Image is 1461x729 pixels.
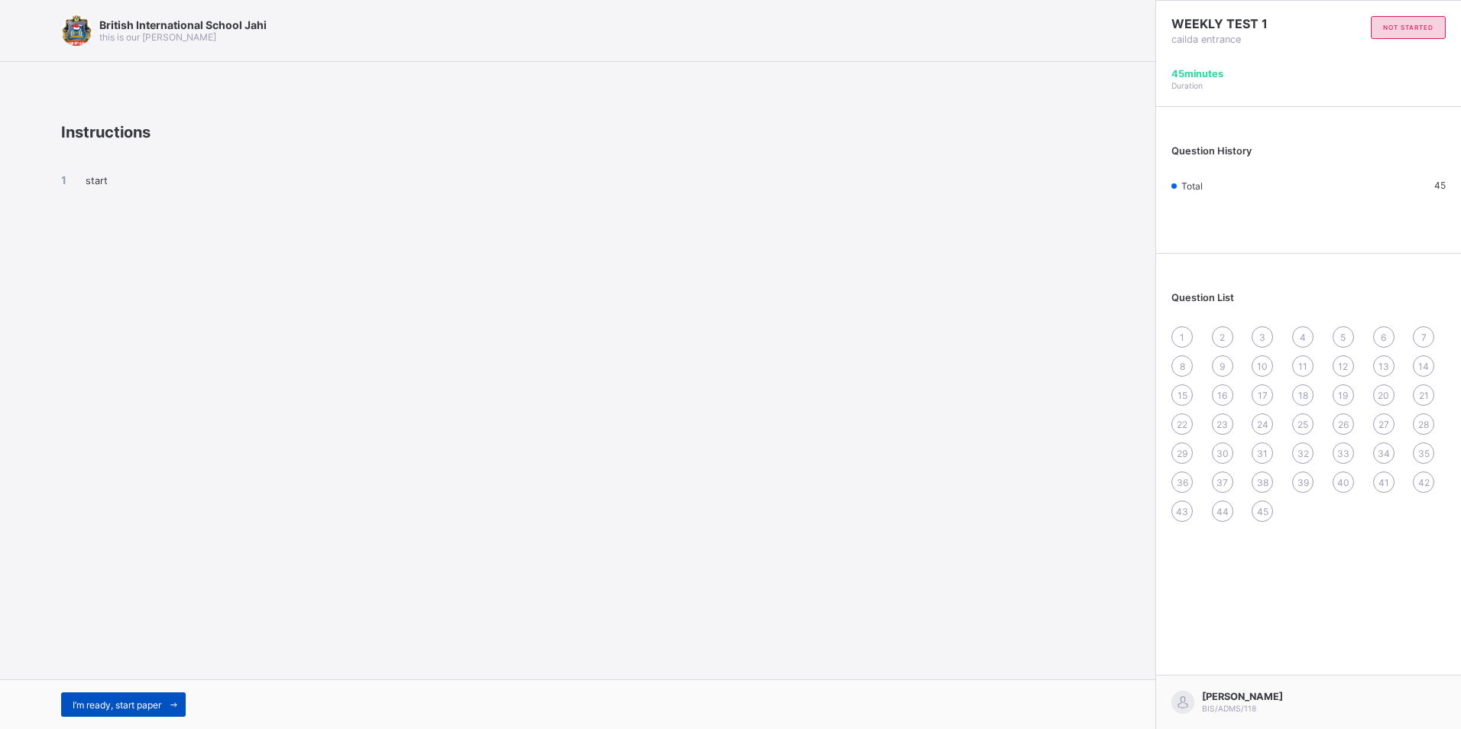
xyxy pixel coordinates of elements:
[1337,448,1349,459] span: 33
[1259,332,1265,343] span: 3
[1418,477,1430,488] span: 42
[1297,477,1309,488] span: 39
[1421,332,1427,343] span: 7
[61,123,151,141] span: Instructions
[1216,506,1229,517] span: 44
[1340,332,1346,343] span: 5
[1180,332,1184,343] span: 1
[99,31,216,43] span: this is our [PERSON_NAME]
[1177,419,1187,430] span: 22
[1202,691,1283,702] span: [PERSON_NAME]
[1381,332,1386,343] span: 6
[1418,448,1430,459] span: 35
[1383,24,1433,31] span: not started
[1257,448,1268,459] span: 31
[1180,361,1185,372] span: 8
[1171,81,1203,90] span: Duration
[1338,390,1348,401] span: 19
[1216,477,1228,488] span: 37
[1217,390,1227,401] span: 16
[1177,477,1188,488] span: 36
[1298,361,1307,372] span: 11
[1378,477,1389,488] span: 41
[73,699,161,711] span: I’m ready, start paper
[1257,477,1268,488] span: 38
[1171,292,1234,303] span: Question List
[1418,361,1429,372] span: 14
[1418,419,1429,430] span: 28
[1202,704,1256,713] span: BIS/ADMS/118
[1258,390,1268,401] span: 17
[1216,448,1229,459] span: 30
[1378,361,1389,372] span: 13
[1434,180,1446,191] span: 45
[1178,390,1187,401] span: 15
[1338,419,1349,430] span: 26
[1337,477,1349,488] span: 40
[1338,361,1348,372] span: 12
[1220,361,1225,372] span: 9
[1220,332,1225,343] span: 2
[1378,419,1389,430] span: 27
[99,18,267,31] span: British International School Jahi
[1216,419,1228,430] span: 23
[1378,448,1390,459] span: 34
[1177,448,1187,459] span: 29
[1176,506,1188,517] span: 43
[1298,390,1308,401] span: 18
[1171,145,1252,157] span: Question History
[1297,448,1309,459] span: 32
[1297,419,1308,430] span: 25
[1171,34,1309,45] span: cailda entrance
[1171,16,1309,31] span: WEEKLY TEST 1
[1300,332,1306,343] span: 4
[1378,390,1389,401] span: 20
[1257,361,1268,372] span: 10
[1171,68,1223,79] span: 45 minutes
[1257,419,1268,430] span: 24
[1257,506,1268,517] span: 45
[1419,390,1429,401] span: 21
[86,175,108,186] span: start
[1181,180,1203,192] span: Total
